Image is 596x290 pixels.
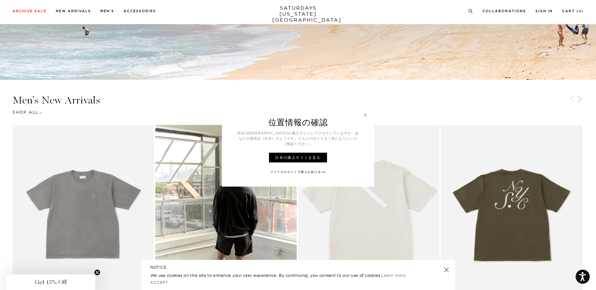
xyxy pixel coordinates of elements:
a: 日本の購入サイトを見る [269,153,327,163]
h3: Men's New Arrivals [13,95,583,105]
h3: 位置情報の確認 [222,104,374,131]
a: Learn more [381,273,406,278]
div: Get 15% OffClose teaser [6,274,95,290]
p: 現在[GEOGRAPHIC_DATA]の購入サイトにアクセスしていますが、あなたの場所は（日本）のようです。どちらのサイトをご覧になりたいかご確認ください。 [237,131,359,147]
a: Shop All [13,110,41,115]
a: Cart (0) [562,9,583,13]
a: Men's [100,9,114,13]
a: Accept [150,280,168,285]
a: Accessories [124,9,156,13]
small: 0 [579,10,581,13]
a: Sign In [535,9,553,13]
button: Close teaser [94,269,100,276]
span: Get 15% Off [35,278,67,286]
a: Collaborations [482,9,526,13]
a: Archive Sale [13,9,46,13]
a: SATURDAYS[US_STATE][GEOGRAPHIC_DATA] [272,5,324,23]
p: We use cookies on this site to enhance your user experience. By continuing, you consent to our us... [150,272,423,278]
a: New Arrivals [56,9,91,13]
a: アメリカのサイトで購入を続ける [270,169,326,174]
h5: NOTICE [150,265,446,270]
